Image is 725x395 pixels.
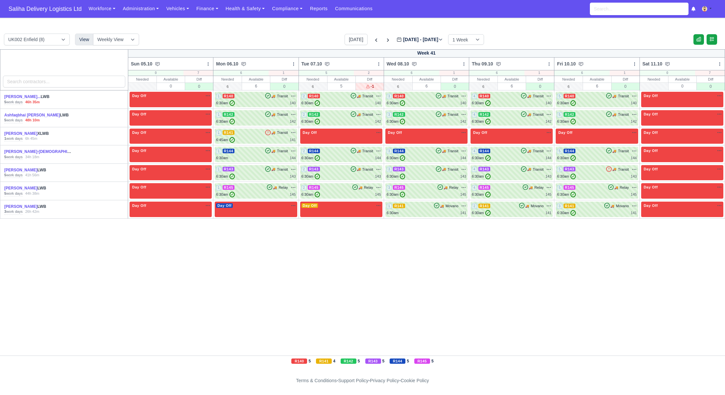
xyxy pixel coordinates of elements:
[193,2,222,15] a: Finance
[564,149,576,153] span: R144
[271,112,275,117] span: 🚚
[485,119,491,124] span: ✓
[242,76,270,83] div: Available
[271,167,275,172] span: 🚚
[441,76,469,83] div: Diff
[4,131,73,136] div: XLWB
[631,119,637,124] div: 142
[271,149,275,154] span: 🚚
[278,185,288,190] span: Relay
[478,112,491,117] span: R142
[4,136,23,141] div: work days
[271,130,275,135] span: 🚚
[498,76,526,83] div: Available
[397,36,443,43] label: [DATE] - [DATE]
[25,191,39,196] div: 44h 38m
[642,130,659,135] span: Day Off
[216,192,235,197] div: 6:30am
[533,148,544,154] span: Transit
[387,94,392,99] span: 3
[4,149,73,155] div: LWB
[327,76,355,83] div: Available
[557,112,562,117] span: 5
[393,185,405,190] span: R145
[216,167,221,172] span: 1
[375,119,381,124] div: 142
[216,119,235,124] div: 6:30am
[534,185,544,190] span: Relay
[131,185,148,189] span: Day Off
[357,112,361,117] span: 🚚
[119,2,162,15] a: Administration
[400,174,405,179] span: ✓
[213,70,269,76] div: 6
[526,76,554,83] div: Diff
[216,185,221,190] span: 1
[290,137,296,143] div: 141
[375,174,381,179] div: 143
[308,149,320,153] span: R144
[271,94,275,99] span: 🚚
[277,148,288,154] span: Transit
[472,155,491,161] div: 6:30am
[338,378,369,383] a: Support Policy
[564,112,576,117] span: R142
[223,149,235,153] span: R144
[4,173,6,177] strong: 5
[364,185,373,190] span: Relay
[531,203,544,209] span: Movano
[308,185,320,190] span: R145
[446,203,458,209] span: Movano
[472,130,489,135] span: Day Off
[3,76,125,87] input: Search contractors...
[131,93,148,98] span: Day Off
[460,119,466,124] div: 142
[642,148,659,153] span: Day Off
[230,119,235,124] span: ✓
[583,76,611,83] div: Available
[692,363,725,395] iframe: Chat Widget
[557,185,562,190] span: 5
[315,155,320,161] span: ✓
[533,93,544,99] span: Transit
[223,185,235,190] span: R145
[570,100,576,106] span: ✓
[327,83,355,89] div: 5
[230,100,235,106] span: ✓
[472,119,491,124] div: 6:30am
[642,112,659,116] span: Day Off
[277,93,288,99] span: Transit
[400,100,405,106] span: ✓
[393,149,405,153] span: R144
[5,2,85,15] span: Saliha Delivery Logistics Ltd
[557,149,562,154] span: 5
[442,94,446,99] span: 🚚
[387,119,405,124] div: 6:30am
[612,94,616,99] span: 🚚
[273,185,277,190] span: 🚚
[308,112,320,117] span: R142
[387,149,392,154] span: 3
[4,94,41,99] a: [PERSON_NAME]...
[185,83,213,90] div: 0
[25,118,40,123] div: 48h 10m
[302,174,320,179] div: 6:30am
[270,83,298,90] div: 0
[315,174,320,179] span: ✓
[387,167,392,172] span: 3
[302,185,307,190] span: 2
[230,137,235,143] span: ✓
[223,130,235,135] span: R141
[4,131,37,136] a: [PERSON_NAME]
[570,119,576,124] span: ✓
[640,76,668,83] div: Needed
[375,100,381,106] div: 140
[216,130,221,136] span: 1
[387,61,409,67] span: Wed 08.10
[356,76,384,83] div: Diff
[557,155,576,161] div: 6:30am
[590,3,689,15] input: Search...
[554,76,583,83] div: Needed
[498,83,526,89] div: 6
[4,118,23,123] div: work days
